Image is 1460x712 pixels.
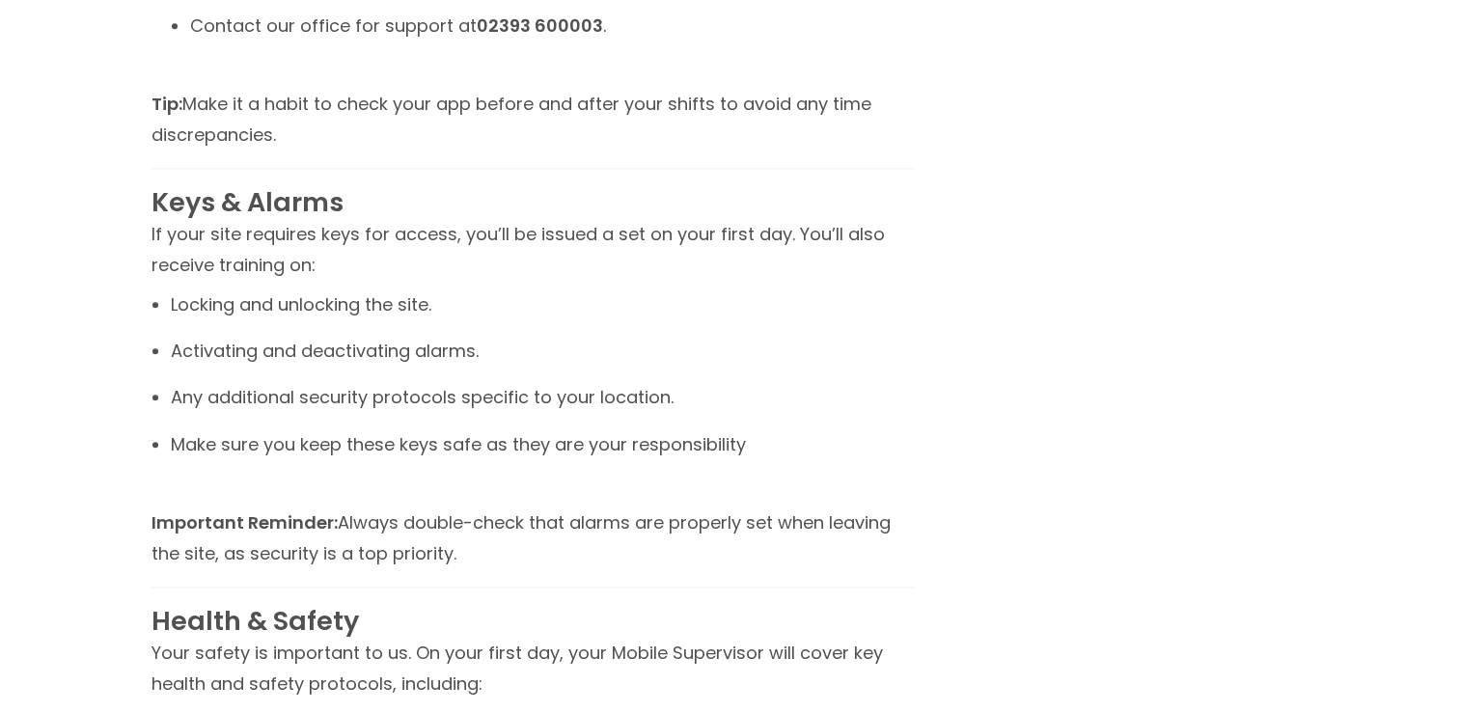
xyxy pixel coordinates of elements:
p: Always double-check that alarms are properly set when leaving the site, as security is a top prio... [152,507,914,570]
p: Make it a habit to check your app before and after your shifts to avoid any time discrepancies. [152,89,914,151]
li: Activating and deactivating alarms. [171,336,914,367]
li: Make sure you keep these keys safe as they are your responsibility [171,429,914,492]
li: Contact our office for support at . [190,11,914,73]
strong: 02393 600003 [477,14,603,38]
strong: Keys & Alarms [152,184,344,220]
p: Your safety is important to us. On your first day, your Mobile Supervisor will cover key health a... [152,638,914,700]
strong: Health & Safety [152,603,359,639]
strong: Tip: [152,92,182,116]
p: If your site requires keys for access, you’ll be issued a set on your first day. You’ll also rece... [152,219,914,282]
li: Locking and unlocking the site. [171,289,914,320]
strong: Important Reminder: [152,510,338,534]
li: Any additional security protocols specific to your location. [171,382,914,413]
